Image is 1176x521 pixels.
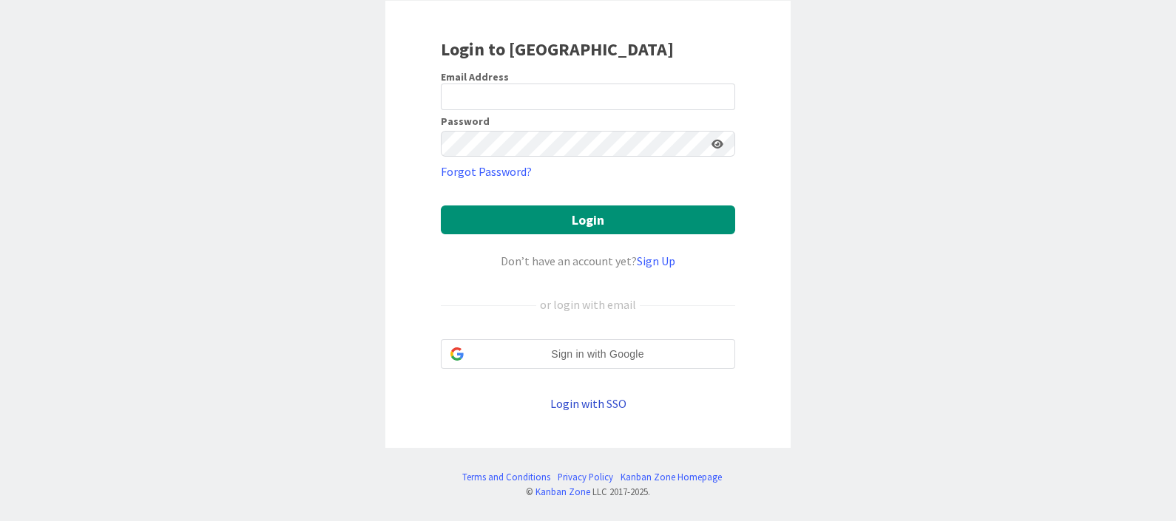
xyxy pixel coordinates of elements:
b: Login to [GEOGRAPHIC_DATA] [441,38,674,61]
a: Sign Up [637,253,675,268]
a: Login with SSO [550,396,626,411]
label: Email Address [441,70,509,84]
a: Privacy Policy [558,470,613,484]
div: Don’t have an account yet? [441,252,735,270]
div: Sign in with Google [441,339,735,369]
a: Terms and Conditions [462,470,550,484]
a: Kanban Zone [535,486,590,497]
div: or login with email [536,296,640,313]
a: Forgot Password? [441,163,532,180]
a: Kanban Zone Homepage [621,470,722,484]
label: Password [441,116,490,126]
button: Login [441,205,735,234]
span: Sign in with Google [470,347,726,362]
div: © LLC 2017- 2025 . [455,485,722,499]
